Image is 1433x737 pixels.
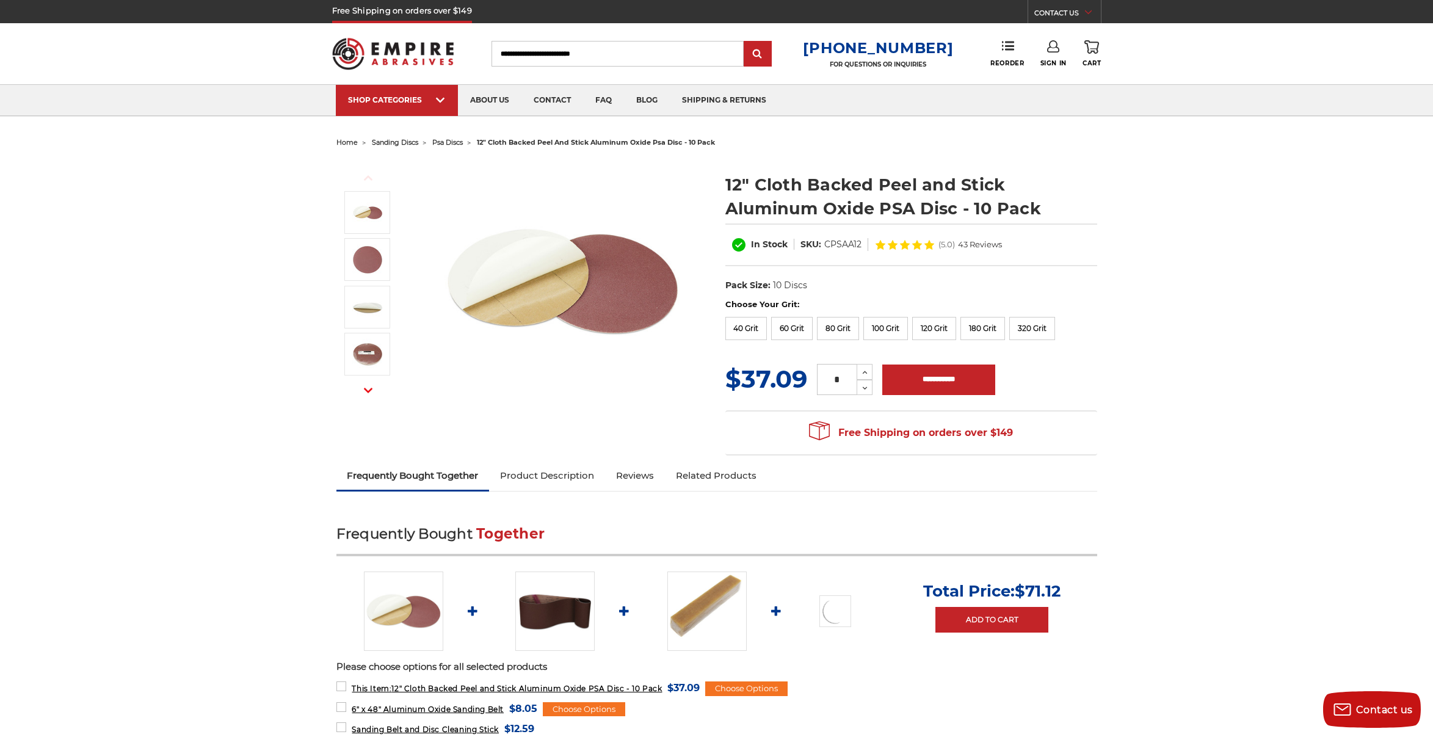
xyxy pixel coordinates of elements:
[332,30,454,78] img: Empire Abrasives
[477,138,715,147] span: 12" cloth backed peel and stick aluminum oxide psa disc - 10 pack
[336,660,1097,674] p: Please choose options for all selected products
[705,681,788,696] div: Choose Options
[354,377,383,404] button: Next
[352,197,383,228] img: 12 inch Aluminum Oxide PSA Sanding Disc with Cloth Backing
[1040,59,1067,67] span: Sign In
[1034,6,1101,23] a: CONTACT US
[372,138,418,147] a: sanding discs
[1356,704,1413,716] span: Contact us
[352,292,383,322] img: sticky backed sanding disc
[725,279,771,292] dt: Pack Size:
[352,684,662,693] span: 12" Cloth Backed Peel and Stick Aluminum Oxide PSA Disc - 10 Pack
[725,299,1097,311] label: Choose Your Grit:
[1323,691,1421,728] button: Contact us
[624,85,670,116] a: blog
[509,700,537,717] span: $8.05
[352,705,504,714] span: 6" x 48" Aluminum Oxide Sanding Belt
[1015,581,1061,601] span: $71.12
[352,339,383,369] img: clothed backed AOX PSA - 10 Pack
[938,241,955,249] span: (5.0)
[803,39,953,57] a: [PHONE_NUMBER]
[364,572,443,651] img: 12 inch Aluminum Oxide PSA Sanding Disc with Cloth Backing
[489,462,605,489] a: Product Description
[923,581,1061,601] p: Total Price:
[990,59,1024,67] span: Reorder
[990,40,1024,67] a: Reorder
[935,607,1048,633] a: Add to Cart
[1083,59,1101,67] span: Cart
[809,421,1013,445] span: Free Shipping on orders over $149
[336,525,473,542] span: Frequently Bought
[352,244,383,275] img: peel and stick psa aluminum oxide disc
[354,165,383,191] button: Previous
[667,680,700,696] span: $37.09
[803,60,953,68] p: FOR QUESTIONS OR INQUIRIES
[352,725,499,734] span: Sanding Belt and Disc Cleaning Stick
[725,173,1097,220] h1: 12" Cloth Backed Peel and Stick Aluminum Oxide PSA Disc - 10 Pack
[504,721,534,737] span: $12.59
[725,364,807,394] span: $37.09
[432,138,463,147] a: psa discs
[543,702,625,717] div: Choose Options
[773,279,807,292] dd: 10 Discs
[336,462,490,489] a: Frequently Bought Together
[751,239,788,250] span: In Stock
[458,85,521,116] a: about us
[521,85,583,116] a: contact
[441,160,685,404] img: 12 inch Aluminum Oxide PSA Sanding Disc with Cloth Backing
[476,525,545,542] span: Together
[746,42,770,67] input: Submit
[605,462,665,489] a: Reviews
[824,238,862,251] dd: CPSAA12
[800,238,821,251] dt: SKU:
[348,95,446,104] div: SHOP CATEGORIES
[1083,40,1101,67] a: Cart
[336,138,358,147] a: home
[670,85,778,116] a: shipping & returns
[665,462,767,489] a: Related Products
[352,684,391,693] strong: This Item:
[583,85,624,116] a: faq
[958,241,1002,249] span: 43 Reviews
